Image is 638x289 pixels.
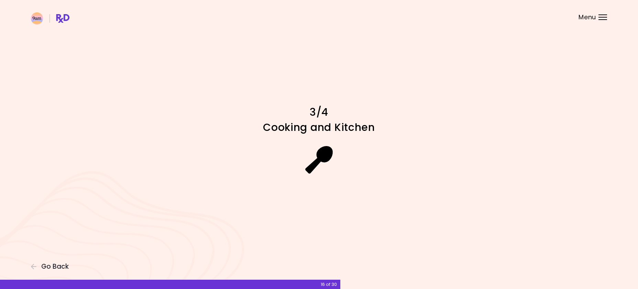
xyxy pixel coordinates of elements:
h1: Cooking and Kitchen [199,121,439,134]
img: RxDiet [31,12,69,24]
h1: 3/4 [199,105,439,119]
span: Menu [579,14,596,20]
span: Go Back [41,263,69,270]
button: Go Back [31,263,72,270]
